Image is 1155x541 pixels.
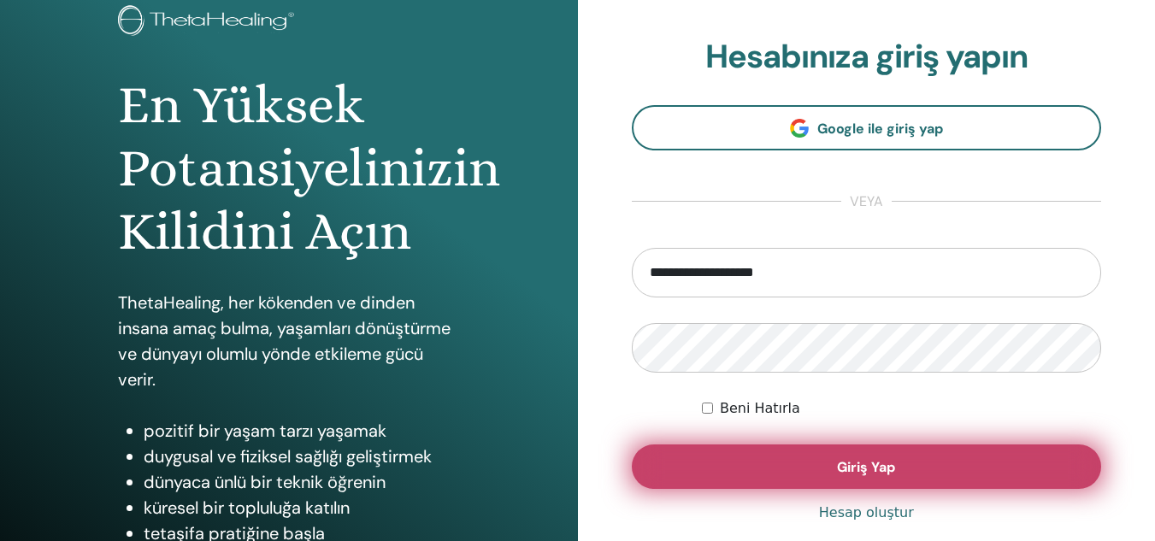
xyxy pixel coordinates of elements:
h2: Hesabınıza giriş yapın [632,38,1102,77]
span: Google ile giriş yap [817,120,943,138]
li: dünyaca ünlü bir teknik öğrenin [144,469,460,495]
a: Hesap oluştur [819,503,914,523]
li: pozitif bir yaşam tarzı yaşamak [144,418,460,444]
label: Beni Hatırla [720,398,800,419]
a: Google ile giriş yap [632,105,1102,150]
h1: En Yüksek Potansiyelinizin Kilidini Açın [118,74,460,264]
li: duygusal ve fiziksel sağlığı geliştirmek [144,444,460,469]
li: küresel bir topluluğa katılın [144,495,460,520]
p: ThetaHealing, her kökenden ve dinden insana amaç bulma, yaşamları dönüştürme ve dünyayı olumlu yö... [118,290,460,392]
span: veya [841,191,892,212]
div: Keep me authenticated indefinitely or until I manually logout [702,398,1101,419]
button: Giriş Yap [632,444,1102,489]
span: Giriş Yap [837,458,895,476]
